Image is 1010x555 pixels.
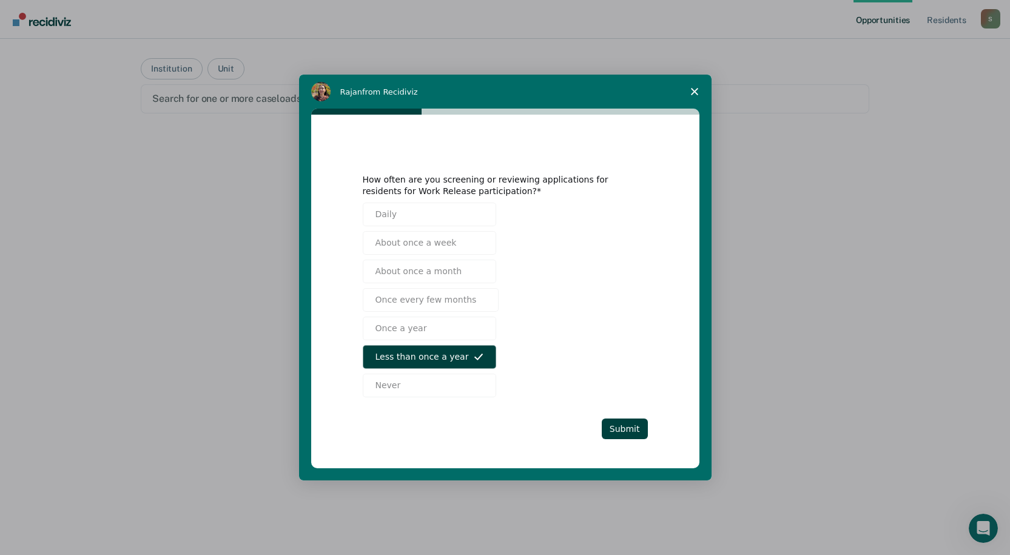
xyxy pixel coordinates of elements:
[375,208,397,221] span: Daily
[678,75,712,109] span: Close survey
[375,237,457,249] span: About once a week
[363,374,496,397] button: Never
[363,288,499,312] button: Once every few months
[375,379,401,392] span: Never
[363,231,496,255] button: About once a week
[363,345,496,369] button: Less than once a year
[363,203,496,226] button: Daily
[340,87,363,96] span: Rajan
[362,87,418,96] span: from Recidiviz
[375,351,469,363] span: Less than once a year
[375,265,462,278] span: About once a month
[363,174,630,196] div: How often are you screening or reviewing applications for residents for Work Release participation?
[311,82,331,101] img: Profile image for Rajan
[375,322,427,335] span: Once a year
[363,317,496,340] button: Once a year
[363,260,496,283] button: About once a month
[602,419,648,439] button: Submit
[375,294,477,306] span: Once every few months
